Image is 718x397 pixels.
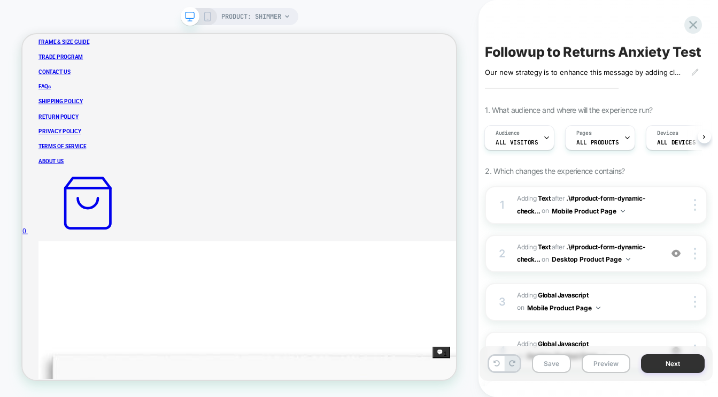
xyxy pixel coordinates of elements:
img: down arrow [596,307,600,309]
div: 2 [497,244,507,263]
span: PRODUCT: Shimmer [221,8,281,25]
img: crossed eye [671,249,681,258]
span: 1. What audience and where will the experience run? [485,105,652,114]
span: on [542,205,549,217]
div: 4 [497,341,507,360]
span: Followup to Returns Anxiety Test [485,44,701,60]
a: SHIPPING POLICY [21,86,80,94]
b: Global Javascript [538,340,588,348]
span: Adding [517,338,657,363]
span: ALL PRODUCTS [576,139,619,146]
span: on [517,302,524,314]
a: FRAME & SIZE GUIDE [21,6,89,14]
a: FAQs [21,66,38,74]
button: Preview [582,354,630,373]
b: Text [538,243,550,251]
span: ALL DEVICES [657,139,696,146]
a: RETURN POLICY [21,106,75,114]
div: 1 [497,195,507,215]
button: Mobile Product Page [527,301,600,315]
span: on [542,254,549,265]
span: 2. Which changes the experience contains? [485,166,624,175]
div: 3 [497,292,507,311]
button: Save [532,354,571,373]
img: close [694,248,696,259]
span: Our new strategy is to enhance this message by adding clarity, specifically referencing the “30-D... [485,68,683,77]
button: Mobile Product Page [552,204,625,218]
span: AFTER [552,243,565,251]
button: Desktop Product Page [552,253,630,266]
span: Pages [576,129,591,137]
span: Adding [517,194,550,202]
span: Devices [657,129,678,137]
a: PRIVACY POLICY [21,126,78,134]
a: CONTACT US [21,46,64,54]
img: down arrow [621,210,625,212]
span: Adding [517,289,657,315]
img: close [694,199,696,211]
img: down arrow [626,258,630,261]
img: close [694,296,696,308]
span: Audience [496,129,520,137]
span: All Visitors [496,139,538,146]
span: .\#product-form-dynamic-check... [517,194,645,215]
span: Adding [517,243,550,251]
b: Global Javascript [538,291,588,299]
a: TERMS OF SERVICE [21,146,85,154]
button: Next [641,354,705,373]
span: AFTER [552,194,565,202]
span: .\#product-form-dynamic-check... [517,243,645,263]
img: close [694,345,696,356]
a: TRADE PROGRAM [21,26,81,34]
a: ABOUT US [21,165,55,173]
b: Text [538,194,550,202]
